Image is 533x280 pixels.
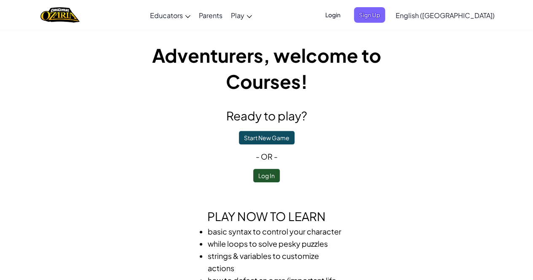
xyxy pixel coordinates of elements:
a: Ozaria by CodeCombat logo [40,6,80,24]
span: Play [231,11,244,20]
a: Educators [146,4,195,27]
a: Play [227,4,256,27]
li: basic syntax to control your character [208,225,343,237]
span: - [256,152,261,161]
span: English ([GEOGRAPHIC_DATA]) [396,11,495,20]
a: English ([GEOGRAPHIC_DATA]) [391,4,499,27]
button: Log In [253,169,280,182]
span: or [261,152,273,161]
h1: Adventurers, welcome to Courses! [115,42,418,94]
a: Parents [195,4,227,27]
span: - [273,152,278,161]
h2: Ready to play? [115,107,418,125]
h2: Play now to learn [115,208,418,225]
li: while loops to solve pesky puzzles [208,237,343,250]
button: Sign Up [354,7,385,23]
li: strings & variables to customize actions [208,250,343,274]
span: Educators [150,11,183,20]
button: Login [320,7,346,23]
button: Start New Game [239,131,295,144]
img: Home [40,6,80,24]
